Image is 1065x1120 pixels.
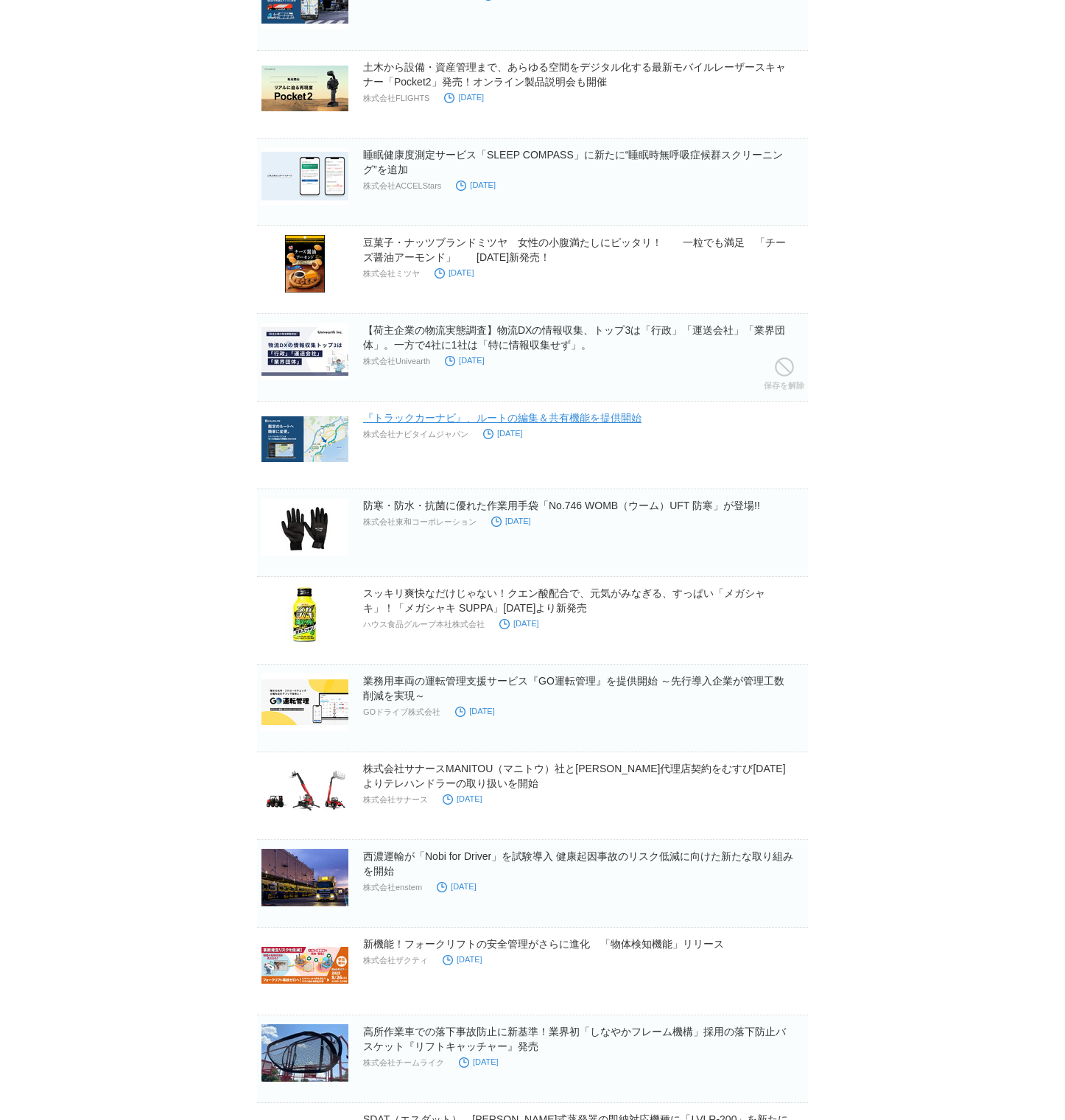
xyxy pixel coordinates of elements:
[363,61,786,88] a: 土木から設備・資産管理まで、あらゆる空間をデジタル化する最新モバイルレーザースキャナー「Pocket2」発売！オンライン製品説明会も開催
[363,1057,444,1068] p: 株式会社チームライク
[261,937,348,994] img: 新機能！フォークリフトの安全管理がさらに進化 「物体検知機能」リリース
[363,938,724,950] a: 新機能！フォークリフトの安全管理がさらに進化 「物体検知機能」リリース
[261,498,348,556] img: 防寒・防水・抗菌に優れた作業用手袋「No.746 WOMB（ウーム）UFT 防寒」が登場!!
[363,850,793,877] a: 西濃運輸が「Nobi for Driver」を試験導入 健康起因事故のリスク低減に向けた新たな取り組みを開始
[445,356,485,365] time: [DATE]
[363,429,468,440] p: 株式会社ナビタイムジャパン
[363,794,428,805] p: 株式会社サナース
[363,500,760,511] a: 防寒・防水・抗菌に優れた作業用手袋「No.746 WOMB（ウーム）UFT 防寒」が登場!!
[363,237,786,263] a: 豆菓子・ナッツブランドミツヤ 女性の小腹満たしにピッタリ！ 一粒でも満足 「チーズ醤油アーモンド」 [DATE]新発売！
[456,181,496,189] time: [DATE]
[363,619,485,630] p: ハウス食品グループ本社株式会社
[363,882,422,893] p: 株式会社enstem
[499,619,539,628] time: [DATE]
[363,181,441,192] p: 株式会社ACCELStars
[437,882,477,891] time: [DATE]
[363,149,783,175] a: 睡眠健康度測定サービス「SLEEP COMPASS」に新たに“睡眠時無呼吸症候群スクリーニング”を追加
[261,235,348,293] img: 豆菓子・ナッツブランドミツヤ 女性の小腹満たしにピッタリ！ 一粒でも満足 「チーズ醤油アーモンド」 9月8日新発売！
[443,955,482,964] time: [DATE]
[363,675,784,701] a: 業務用車両の運転管理支援サービス『GO運転管理』を提供開始 ～先行導入企業が管理工数削減を実現～
[444,93,484,102] time: [DATE]
[363,412,642,424] a: 『トラックカーナビ』、ルートの編集＆共有機能を提供開始
[764,354,804,401] a: 保存を解除
[455,707,495,715] time: [DATE]
[363,707,440,718] p: GOドライブ株式会社
[261,323,348,380] img: 【荷主企業の物流実態調査】物流DXの情報収集、トップ3は「行政」「運送会社」「業界団体」。一方で4社に1社は「特に情報収集せず」。
[363,268,420,279] p: 株式会社ミツヤ
[261,761,348,819] img: 株式会社サナースMANITOU（マニトウ）社と正規代理店契約をむすび8月25日よりテレハンドラーの取り扱いを開始
[363,763,786,789] a: 株式会社サナースMANITOU（マニトウ）社と[PERSON_NAME]代理店契約をむすび[DATE]よりテレハンドラーの取り扱いを開始
[363,324,785,351] a: 【荷主企業の物流実態調査】物流DXの情報収集、トップ3は「行政」「運送会社」「業界団体」。一方で4社に1社は「特に情報収集せず」。
[483,429,523,438] time: [DATE]
[363,587,765,614] a: スッキリ爽快なだけじゃない！クエン酸配合で、元気がみなぎる、すっぱい「メガシャキ」！「メガシャキ SUPPA」[DATE]より新発売
[261,586,348,643] img: スッキリ爽快なだけじゃない！クエン酸配合で、元気がみなぎる、すっぱい「メガシャキ」！「メガシャキ SUPPA」2025年9月1日（月）より新発売
[261,673,348,731] img: 業務用車両の運転管理支援サービス『GO運転管理』を提供開始 ～先行導入企業が管理工数削減を実現～
[261,1024,348,1082] img: 高所作業車での落下事故防止に新基準！業界初「しなやかフレーム機構」採用の落下防止バスケット『リフトキャッチャー』発売
[363,93,429,104] p: 株式会社FLIGHTS
[363,1026,786,1052] a: 高所作業車での落下事故防止に新基準！業界初「しなやかフレーム機構」採用の落下防止バスケット『リフトキャッチャー』発売
[459,1057,499,1066] time: [DATE]
[363,517,477,528] p: 株式会社東和コーポレーション
[363,955,428,966] p: 株式会社ザクティ
[443,794,482,803] time: [DATE]
[261,410,348,468] img: 『トラックカーナビ』、ルートの編集＆共有機能を提供開始
[435,268,474,277] time: [DATE]
[261,147,348,205] img: 睡眠健康度測定サービス「SLEEP COMPASS」に新たに“睡眠時無呼吸症候群スクリーニング”を追加
[363,356,430,367] p: 株式会社Univearth
[261,849,348,906] img: 西濃運輸が「Nobi for Driver」を試験導入 健康起因事故のリスク低減に向けた新たな取り組みを開始
[491,517,531,525] time: [DATE]
[261,60,348,117] img: 土木から設備・資産管理まで、あらゆる空間をデジタル化する最新モバイルレーザースキャナー「Pocket2」発売！オンライン製品説明会も開催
